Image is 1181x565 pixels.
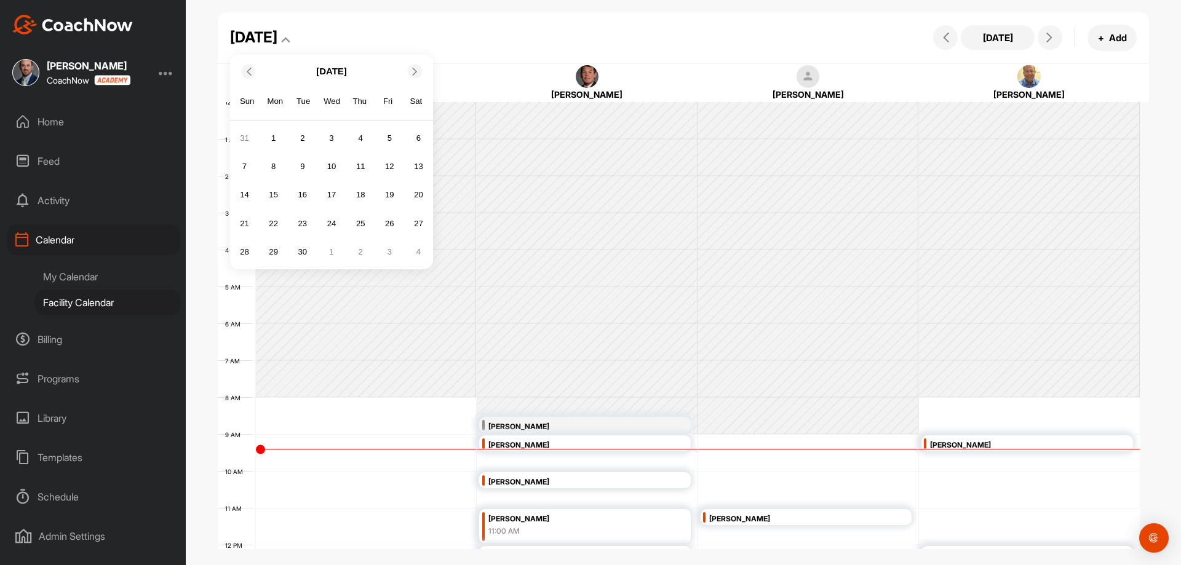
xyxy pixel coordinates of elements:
div: Choose Wednesday, September 10th, 2025 [322,157,341,176]
div: Thu [352,93,368,109]
div: Choose Monday, September 1st, 2025 [264,129,283,148]
div: Choose Sunday, September 21st, 2025 [235,214,253,232]
div: Admin Settings [7,521,180,551]
div: Library [7,403,180,433]
div: 4 AM [218,247,253,254]
div: Billing [7,324,180,355]
div: Choose Saturday, September 6th, 2025 [410,129,428,148]
div: Choose Wednesday, October 1st, 2025 [322,243,341,261]
div: CoachNow [47,75,130,85]
div: 11 AM [218,505,254,512]
div: Choose Thursday, September 18th, 2025 [351,186,370,204]
div: Open Intercom Messenger [1139,523,1169,553]
div: Sat [408,93,424,109]
img: square_b52f1b3ed8ddd02b22c9313923910c5f.jpg [12,59,39,86]
div: Choose Saturday, October 4th, 2025 [410,243,428,261]
div: Choose Thursday, October 2nd, 2025 [351,243,370,261]
div: Choose Tuesday, September 16th, 2025 [293,186,312,204]
div: Calendar [7,224,180,255]
div: Wed [324,93,340,109]
div: Choose Wednesday, September 17th, 2025 [322,186,341,204]
div: [PERSON_NAME] [488,420,653,434]
div: [PERSON_NAME] [488,475,653,489]
div: month 2025-09 [234,127,429,263]
div: 7 AM [218,357,252,365]
div: Choose Sunday, September 14th, 2025 [235,186,253,204]
button: +Add [1088,25,1137,51]
div: Choose Tuesday, September 30th, 2025 [293,243,312,261]
div: [PERSON_NAME] [495,88,679,101]
div: 6 AM [218,320,253,328]
div: Choose Friday, September 26th, 2025 [380,214,399,232]
div: Choose Wednesday, September 24th, 2025 [322,214,341,232]
div: Choose Sunday, September 28th, 2025 [235,243,253,261]
div: 3 AM [218,210,253,217]
img: CoachNow [12,15,133,34]
div: Choose Sunday, September 7th, 2025 [235,157,253,176]
div: Activity [7,185,180,216]
div: 12 PM [218,542,255,549]
div: Choose Tuesday, September 23rd, 2025 [293,214,312,232]
button: [DATE] [961,25,1035,50]
div: 2 AM [218,173,253,180]
div: Choose Monday, September 15th, 2025 [264,186,283,204]
div: Choose Monday, September 29th, 2025 [264,243,283,261]
img: square_1ac73798e4a49bae1803452b6221b042.jpg [576,65,599,89]
div: Fri [380,93,396,109]
div: Templates [7,442,180,473]
div: Choose Friday, October 3rd, 2025 [380,243,399,261]
div: Feed [7,146,180,176]
div: Choose Monday, September 22nd, 2025 [264,214,283,232]
div: Choose Thursday, September 4th, 2025 [351,129,370,148]
div: [PERSON_NAME] [488,438,653,452]
div: Choose Sunday, August 31st, 2025 [235,129,253,148]
div: Choose Friday, September 12th, 2025 [380,157,399,176]
div: Choose Thursday, September 25th, 2025 [351,214,370,232]
div: Choose Thursday, September 11th, 2025 [351,157,370,176]
div: [PERSON_NAME] [937,88,1121,101]
div: [DATE] [230,26,277,49]
div: [PERSON_NAME] [930,438,1095,452]
div: 11:00 AM [488,526,653,537]
img: CoachNow acadmey [94,75,130,85]
div: [PERSON_NAME] [488,512,653,526]
span: + [1098,31,1104,44]
div: 12 AM [218,98,255,106]
img: square_default-ef6cabf814de5a2bf16c804365e32c732080f9872bdf737d349900a9daf73cf9.png [797,65,820,89]
div: Tue [295,93,311,109]
div: Choose Saturday, September 27th, 2025 [410,214,428,232]
div: [PERSON_NAME] [47,61,130,71]
div: Choose Monday, September 8th, 2025 [264,157,283,176]
div: [PERSON_NAME] [716,88,900,101]
div: Choose Friday, September 19th, 2025 [380,186,399,204]
div: Choose Friday, September 5th, 2025 [380,129,399,148]
div: Choose Saturday, September 20th, 2025 [410,186,428,204]
div: Home [7,106,180,137]
div: Choose Wednesday, September 3rd, 2025 [322,129,341,148]
p: [DATE] [316,65,347,79]
div: [PERSON_NAME] [709,512,873,526]
img: square_5a13682fe1964a714648e8b50751e48a.jpg [1017,65,1041,89]
div: Choose Tuesday, September 9th, 2025 [293,157,312,176]
div: 5 AM [218,283,253,291]
div: Choose Saturday, September 13th, 2025 [410,157,428,176]
div: Choose Tuesday, September 2nd, 2025 [293,129,312,148]
div: Schedule [7,481,180,512]
div: 1 AM [218,136,252,143]
div: 8 AM [218,394,253,401]
div: Sun [239,93,255,109]
div: 10 AM [218,468,255,475]
div: Mon [268,93,284,109]
div: Facility Calendar [34,290,180,315]
div: 9 AM [218,431,253,438]
div: Programs [7,363,180,394]
div: My Calendar [34,264,180,290]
